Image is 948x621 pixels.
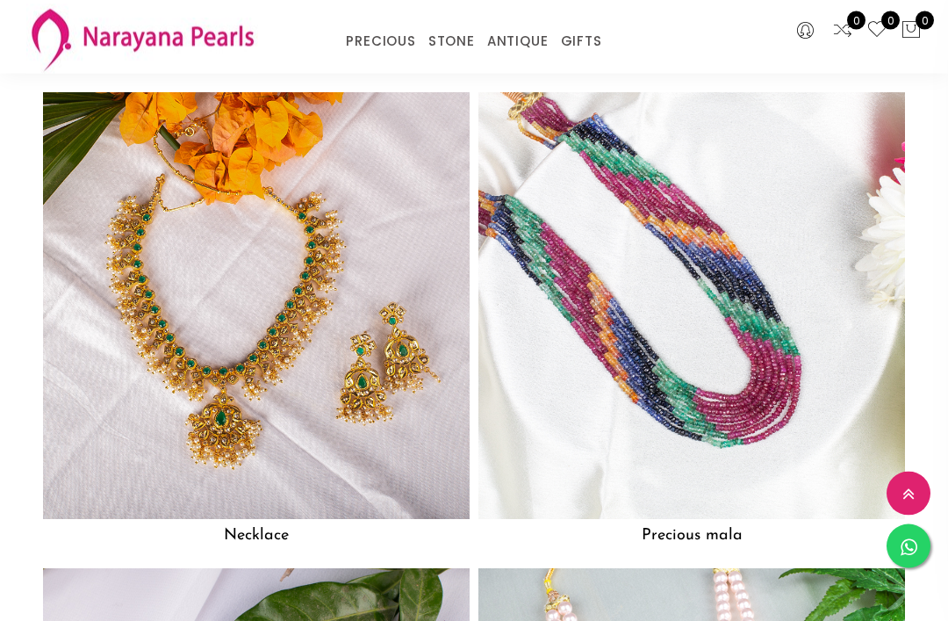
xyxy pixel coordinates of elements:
h5: Precious mala [478,520,905,553]
span: 0 [847,11,865,30]
a: STONE [428,28,475,54]
a: 0 [832,19,853,42]
img: Necklace [43,93,470,520]
a: ANTIQUE [487,28,549,54]
a: GIFTS [561,28,602,54]
a: 0 [866,19,887,42]
span: 0 [881,11,900,30]
button: 0 [901,19,922,42]
span: 0 [916,11,934,30]
h5: Necklace [43,520,470,553]
a: PRECIOUS [346,28,415,54]
img: Precious mala [478,93,905,520]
